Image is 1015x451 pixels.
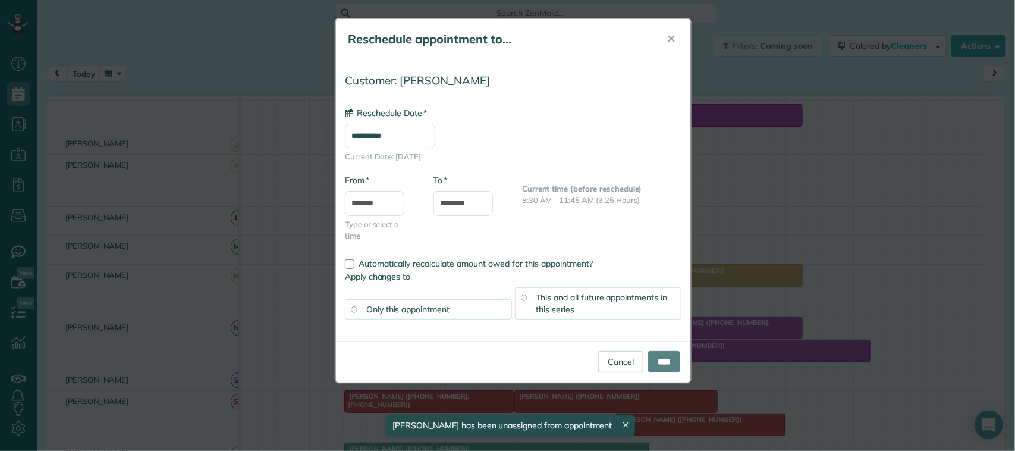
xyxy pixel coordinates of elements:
[345,219,416,242] span: Type or select a time
[359,258,593,269] span: Automatically recalculate amount owed for this appointment?
[522,195,681,206] p: 8:30 AM - 11:45 AM (3.25 Hours)
[536,292,668,315] span: This and all future appointments in this series
[345,174,369,186] label: From
[667,32,675,46] span: ✕
[345,107,427,119] label: Reschedule Date
[433,174,447,186] label: To
[345,151,681,162] span: Current Date: [DATE]
[345,271,681,283] label: Apply changes to
[521,295,527,300] input: This and all future appointments in this series
[351,306,357,312] input: Only this appointment
[366,304,450,315] span: Only this appointment
[345,74,681,87] h4: Customer: [PERSON_NAME]
[522,184,642,193] b: Current time (before reschedule)
[385,415,634,437] div: [PERSON_NAME] has been unassigned from appointment
[598,351,643,372] a: Cancel
[348,31,650,48] h5: Reschedule appointment to...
